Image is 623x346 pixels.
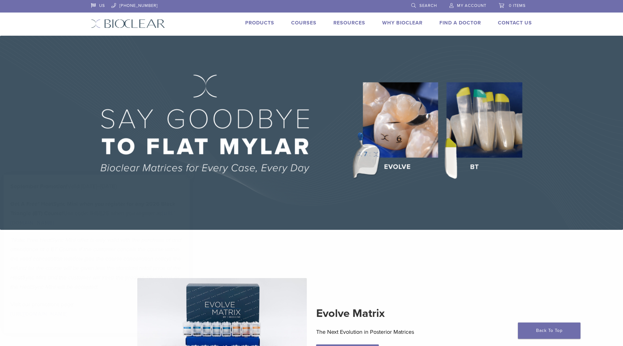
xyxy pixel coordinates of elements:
p: Use code: 1HSE25 when you register at: [10,199,183,227]
a: [URL][DOMAIN_NAME] [10,210,175,226]
a: Courses [291,20,317,26]
span: Search [419,3,437,8]
strong: Get A Free* HeatSync Mini when you register for any 2026 Black Triangle (BT) Course! [10,200,175,217]
p: Visit our promotions page: [10,300,183,318]
p: Valid [DATE]–[DATE]. [10,182,183,191]
em: *Note: Free HeatSync Mini offer is only valid with the purchase of and attendance at a BT Course.... [10,236,181,290]
p: The Next Evolution in Posterior Matrices [316,327,486,337]
a: Products [245,20,274,26]
a: Why Bioclear [382,20,423,26]
span: 0 items [509,3,526,8]
h2: Evolve Matrix [316,306,486,321]
a: Resources [333,20,365,26]
img: Bioclear [91,19,165,28]
button: Close [185,171,194,179]
a: [URL][DOMAIN_NAME] [10,311,68,317]
a: Find A Doctor [439,20,481,26]
b: September Promotion! [10,183,68,190]
a: Back To Top [518,323,580,339]
span: My Account [457,3,486,8]
a: Contact Us [498,20,532,26]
